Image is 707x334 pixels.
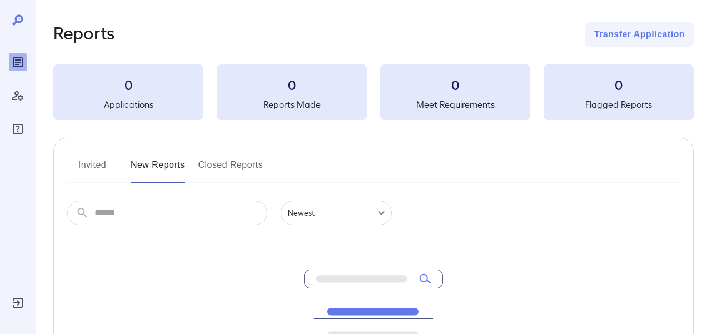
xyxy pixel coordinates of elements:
h3: 0 [544,76,694,93]
button: New Reports [131,156,185,183]
h5: Flagged Reports [544,98,694,111]
h3: 0 [217,76,367,93]
div: Reports [9,53,27,71]
div: Newest [281,201,392,225]
div: FAQ [9,120,27,138]
div: Log Out [9,294,27,312]
h5: Applications [53,98,203,111]
button: Invited [67,156,117,183]
summary: 0Applications0Reports Made0Meet Requirements0Flagged Reports [53,64,694,120]
h3: 0 [53,76,203,93]
h5: Meet Requirements [380,98,530,111]
h5: Reports Made [217,98,367,111]
button: Transfer Application [585,22,694,47]
h3: 0 [380,76,530,93]
div: Manage Users [9,87,27,104]
button: Closed Reports [198,156,263,183]
h2: Reports [53,22,115,47]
